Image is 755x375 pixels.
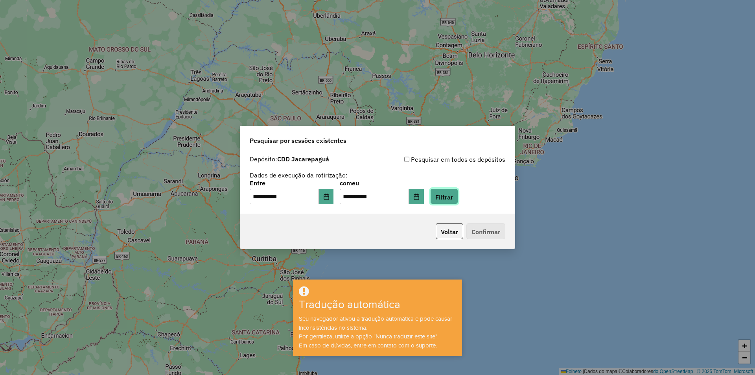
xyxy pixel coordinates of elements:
font: Por gentileza, utilize a opção "Nunca traduzir este site". [299,333,438,340]
font: Depósito: [250,155,277,163]
font: Filtrar [435,193,453,201]
button: Voltar [436,223,463,239]
font: Pesquisar em todos os depósitos [411,155,505,163]
button: Filtrar [430,188,458,205]
font: comeu [340,179,359,187]
font: Pesquisar por sessões existentes [250,137,346,144]
font: Em caso de dúvidas, entre em contato com o suporte. [299,342,437,349]
font: CDD Jacarepaguá [277,155,329,163]
button: Escolha a data [319,189,334,205]
button: Escolha a data [409,189,424,205]
font: Dados de execução da rotirização: [250,171,348,179]
font: Seu navegador ativou a tradução automática e pode causar inconsistências no sistema. [299,316,452,331]
font: Tradução automática [299,299,400,311]
font: Voltar [441,228,458,236]
font: Entre [250,179,265,187]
